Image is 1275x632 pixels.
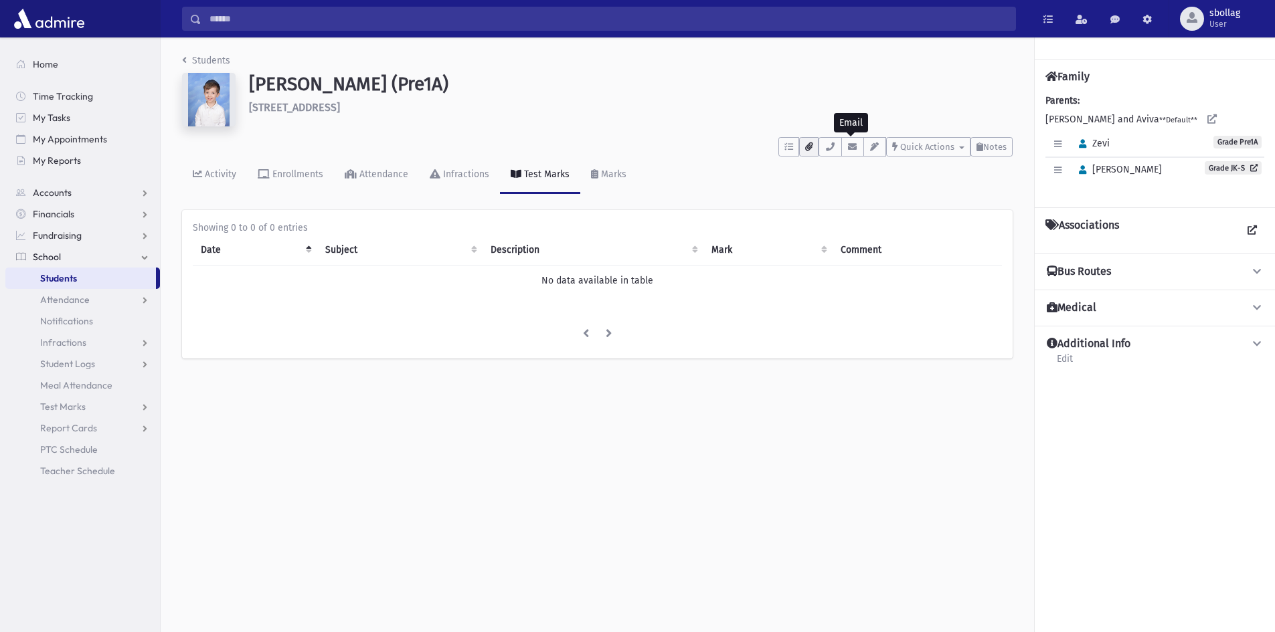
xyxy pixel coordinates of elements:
td: No data available in table [193,266,1002,296]
span: Accounts [33,187,72,199]
button: Medical [1045,301,1264,315]
a: Notifications [5,310,160,332]
div: Enrollments [270,169,323,180]
a: Infractions [419,156,500,194]
img: AdmirePro [11,5,88,32]
span: Notifications [40,315,93,327]
span: My Appointments [33,133,107,145]
h6: [STREET_ADDRESS] [249,101,1013,114]
a: Home [5,54,160,75]
a: Activity [182,156,247,194]
th: Comment [833,235,1002,266]
span: School [33,251,61,263]
span: Attendance [40,294,90,306]
b: Parents: [1045,95,1080,106]
a: Time Tracking [5,86,160,107]
a: My Appointments [5,128,160,150]
a: Marks [580,156,637,194]
a: PTC Schedule [5,439,160,460]
a: Student Logs [5,353,160,375]
div: Infractions [440,169,489,180]
span: Meal Attendance [40,379,112,391]
a: Accounts [5,182,160,203]
a: View all Associations [1240,219,1264,243]
th: Description: activate to sort column ascending [483,235,704,266]
span: Test Marks [40,401,86,413]
a: Students [182,55,230,66]
a: Students [5,268,156,289]
a: Attendance [5,289,160,310]
div: Activity [202,169,236,180]
button: Bus Routes [1045,265,1264,279]
a: Report Cards [5,417,160,439]
a: My Tasks [5,107,160,128]
a: Infractions [5,332,160,353]
span: [PERSON_NAME] [1073,164,1162,175]
div: [PERSON_NAME] and Aviva [1045,94,1264,197]
span: Infractions [40,336,86,348]
h4: Bus Routes [1047,265,1111,279]
span: Quick Actions [900,142,954,152]
a: Financials [5,203,160,225]
img: +emgP8= [182,73,236,126]
span: Grade Pre1A [1213,136,1262,148]
span: Fundraising [33,229,82,241]
button: Additional Info [1045,337,1264,351]
a: Enrollments [247,156,334,194]
span: PTC Schedule [40,443,98,455]
div: Marks [598,169,626,180]
th: Date: activate to sort column descending [193,235,317,266]
div: Attendance [357,169,408,180]
a: Fundraising [5,225,160,246]
span: Notes [983,142,1007,152]
span: My Reports [33,154,81,167]
span: User [1209,19,1240,29]
th: Subject: activate to sort column ascending [317,235,483,266]
th: Mark : activate to sort column ascending [703,235,833,266]
a: Edit [1056,351,1074,375]
a: My Reports [5,150,160,171]
span: Students [40,272,77,284]
span: Time Tracking [33,90,93,102]
h4: Medical [1047,301,1096,315]
a: Meal Attendance [5,375,160,396]
h4: Family [1045,70,1090,83]
span: Report Cards [40,422,97,434]
a: Attendance [334,156,419,194]
span: Student Logs [40,358,95,370]
span: Home [33,58,58,70]
div: Email [834,113,868,132]
input: Search [201,7,1015,31]
span: Zevi [1073,138,1110,149]
a: Teacher Schedule [5,460,160,482]
h4: Associations [1045,219,1119,243]
a: Test Marks [500,156,580,194]
div: Showing 0 to 0 of 0 entries [193,221,1002,235]
span: sbollag [1209,8,1240,19]
span: Teacher Schedule [40,465,115,477]
button: Notes [970,137,1013,156]
h1: [PERSON_NAME] (Pre1A) [249,73,1013,96]
button: Quick Actions [886,137,970,156]
a: School [5,246,160,268]
div: Test Marks [521,169,570,180]
nav: breadcrumb [182,54,230,73]
span: Financials [33,208,74,220]
a: Grade JK-S [1205,161,1262,175]
span: My Tasks [33,112,70,124]
a: Test Marks [5,396,160,417]
h4: Additional Info [1047,337,1130,351]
